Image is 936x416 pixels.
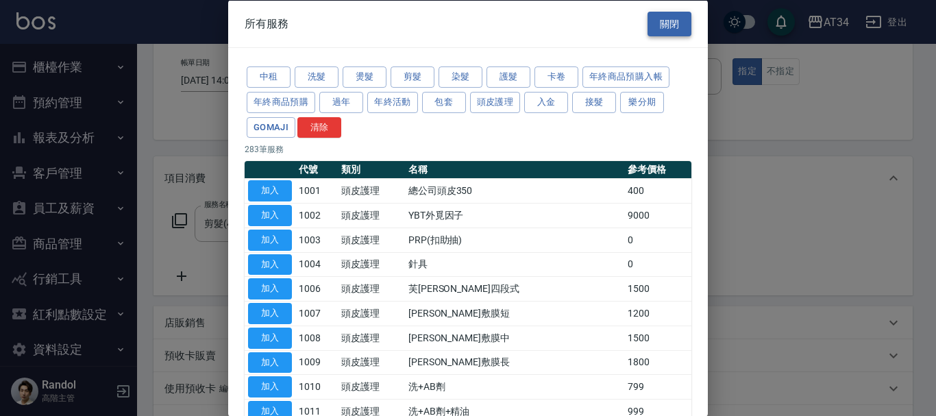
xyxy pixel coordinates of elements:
td: 1004 [295,252,338,277]
button: 中租 [247,66,291,88]
td: 9000 [624,203,691,228]
td: 1800 [624,350,691,375]
button: 年終活動 [367,91,418,112]
span: 所有服務 [245,16,288,30]
button: 燙髮 [343,66,386,88]
td: 頭皮護理 [338,326,405,350]
td: YBT外覓因子 [405,203,625,228]
button: 加入 [248,254,292,275]
button: 年終商品預購 [247,91,315,112]
td: [PERSON_NAME]敷膜短 [405,301,625,326]
td: 頭皮護理 [338,203,405,228]
button: 加入 [248,327,292,348]
td: 0 [624,252,691,277]
button: 洗髮 [295,66,338,88]
th: 參考價格 [624,161,691,179]
td: 頭皮護理 [338,276,405,301]
button: 接髮 [572,91,616,112]
td: 頭皮護理 [338,252,405,277]
td: 1002 [295,203,338,228]
button: 關閉 [648,11,691,36]
button: 染髮 [439,66,482,88]
button: 加入 [248,278,292,299]
td: 頭皮護理 [338,178,405,203]
button: 卡卷 [534,66,578,88]
td: 頭皮護理 [338,350,405,375]
td: 頭皮護理 [338,228,405,252]
td: 芙[PERSON_NAME]四段式 [405,276,625,301]
button: 加入 [248,229,292,250]
td: 1009 [295,350,338,375]
button: GOMAJI [247,117,295,138]
button: 年終商品預購入帳 [582,66,669,88]
td: 1010 [295,374,338,399]
td: 1003 [295,228,338,252]
td: PRP(扣助抽) [405,228,625,252]
button: 加入 [248,205,292,226]
button: 加入 [248,180,292,201]
button: 過年 [319,91,363,112]
td: 洗+AB劑 [405,374,625,399]
td: 1500 [624,276,691,301]
button: 加入 [248,352,292,373]
td: 總公司頭皮350 [405,178,625,203]
button: 清除 [297,117,341,138]
button: 加入 [248,376,292,397]
td: [PERSON_NAME]敷膜中 [405,326,625,350]
button: 樂分期 [620,91,664,112]
td: 針具 [405,252,625,277]
td: 1006 [295,276,338,301]
td: 1500 [624,326,691,350]
td: [PERSON_NAME]敷膜長 [405,350,625,375]
th: 類別 [338,161,405,179]
td: 頭皮護理 [338,374,405,399]
td: 1200 [624,301,691,326]
th: 代號 [295,161,338,179]
button: 頭皮護理 [470,91,521,112]
td: 0 [624,228,691,252]
button: 包套 [422,91,466,112]
button: 入金 [524,91,568,112]
button: 剪髮 [391,66,434,88]
td: 400 [624,178,691,203]
th: 名稱 [405,161,625,179]
button: 護髮 [487,66,530,88]
td: 1007 [295,301,338,326]
td: 1001 [295,178,338,203]
td: 頭皮護理 [338,301,405,326]
td: 1008 [295,326,338,350]
td: 799 [624,374,691,399]
p: 283 筆服務 [245,143,691,156]
button: 加入 [248,303,292,324]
